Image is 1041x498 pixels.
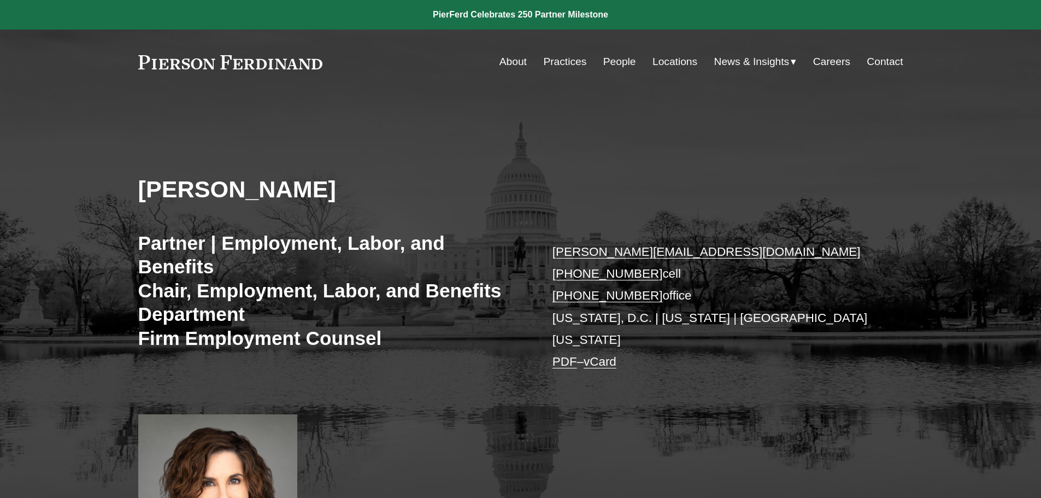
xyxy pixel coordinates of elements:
span: News & Insights [714,52,790,72]
a: [PERSON_NAME][EMAIL_ADDRESS][DOMAIN_NAME] [552,245,861,259]
a: Locations [652,51,697,72]
a: Contact [867,51,903,72]
a: [PHONE_NUMBER] [552,289,663,302]
a: [PHONE_NUMBER] [552,267,663,280]
a: People [603,51,636,72]
h3: Partner | Employment, Labor, and Benefits Chair, Employment, Labor, and Benefits Department Firm ... [138,231,521,350]
a: folder dropdown [714,51,797,72]
a: vCard [584,355,616,368]
a: PDF [552,355,577,368]
a: Practices [543,51,586,72]
p: cell office [US_STATE], D.C. | [US_STATE] | [GEOGRAPHIC_DATA][US_STATE] – [552,241,871,373]
a: About [499,51,527,72]
h2: [PERSON_NAME] [138,175,521,203]
a: Careers [813,51,850,72]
